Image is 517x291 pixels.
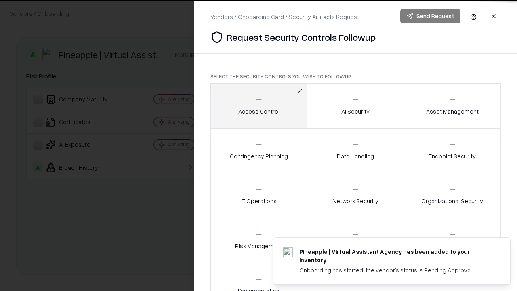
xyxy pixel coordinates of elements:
p: Data Handling [337,152,374,160]
button: Access Control [210,83,307,129]
button: Security Incidents [307,218,404,263]
button: Endpoint Security [404,128,501,173]
p: Endpoint Security [429,152,476,160]
p: Access Control [238,107,280,116]
p: Organizational Security [421,197,483,205]
p: Contingency Planning [230,152,288,160]
div: Pineapple | Virtual Assistant Agency has been added to your inventory [299,247,491,264]
p: Asset Management [426,107,479,116]
button: Threat Management [404,218,501,263]
button: Asset Management [404,83,501,129]
div: Vendors / Onboarding Card / Security Artifacts Request [210,13,359,21]
div: Onboarding has started, the vendor's status is Pending Approval. [299,266,491,274]
p: Risk Management [235,242,283,250]
button: IT Operations [210,173,307,218]
button: Organizational Security [404,173,501,218]
p: Network Security [332,197,378,205]
button: AI Security [307,83,404,129]
p: AI Security [341,107,370,116]
button: Contingency Planning [210,128,307,173]
button: Network Security [307,173,404,218]
button: Risk Management [210,218,307,263]
img: trypineapple.com [283,247,293,257]
p: Request Security Controls Followup [227,31,376,44]
p: Select the security controls you wish to followup: [210,73,501,80]
button: Data Handling [307,128,404,173]
p: IT Operations [241,197,277,205]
